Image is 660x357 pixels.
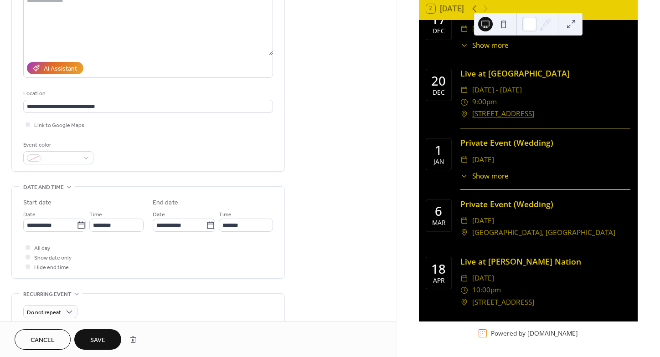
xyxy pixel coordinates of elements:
[472,154,494,166] span: [DATE]
[460,171,509,181] button: ​Show more
[219,210,232,219] span: Time
[460,215,469,227] div: ​
[460,40,509,51] button: ​Show more
[460,296,469,308] div: ​
[433,158,444,165] div: Jan
[460,40,469,51] div: ​
[491,329,578,337] div: Powered by
[460,96,469,108] div: ​
[34,244,50,253] span: All day
[472,96,497,108] span: 9:00pm
[153,198,178,208] div: End date
[27,62,83,74] button: AI Assistant
[34,263,69,272] span: Hide end time
[472,84,522,96] span: [DATE] - [DATE]
[460,171,469,181] div: ​
[472,171,509,181] span: Show more
[460,154,469,166] div: ​
[23,89,271,98] div: Location
[472,108,534,120] a: [STREET_ADDRESS]
[23,290,72,299] span: Recurring event
[23,183,64,192] span: Date and time
[435,205,442,218] div: 6
[527,329,578,337] a: [DOMAIN_NAME]
[472,40,509,51] span: Show more
[153,210,165,219] span: Date
[460,272,469,284] div: ​
[23,198,52,208] div: Start date
[433,277,444,284] div: Apr
[460,67,630,79] div: Live at [GEOGRAPHIC_DATA]
[472,227,615,239] span: [GEOGRAPHIC_DATA], [GEOGRAPHIC_DATA]
[472,272,494,284] span: [DATE]
[431,263,446,275] div: 18
[431,75,446,87] div: 20
[23,210,36,219] span: Date
[460,255,630,267] div: Live at [PERSON_NAME] Nation
[460,137,630,148] div: Private Event (Wedding)
[34,253,72,263] span: Show date only
[460,284,469,296] div: ​
[90,336,105,345] span: Save
[44,64,77,74] div: AI Assistant
[432,219,445,226] div: Mar
[431,13,446,26] div: 17
[31,336,55,345] span: Cancel
[472,23,494,35] span: [DATE]
[460,108,469,120] div: ​
[23,140,92,150] div: Event color
[460,198,630,210] div: Private Event (Wedding)
[472,215,494,227] span: [DATE]
[472,296,534,308] span: [STREET_ADDRESS]
[15,329,71,350] button: Cancel
[460,227,469,239] div: ​
[27,307,61,318] span: Do not repeat
[34,121,84,130] span: Link to Google Maps
[472,284,501,296] span: 10:00pm
[433,28,445,34] div: Dec
[460,23,469,35] div: ​
[435,144,442,157] div: 1
[74,329,121,350] button: Save
[433,89,445,96] div: Dec
[89,210,102,219] span: Time
[460,84,469,96] div: ​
